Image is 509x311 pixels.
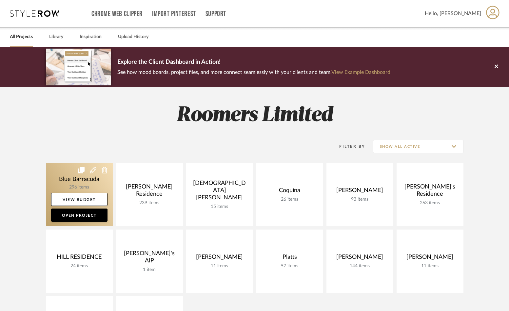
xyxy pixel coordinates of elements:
div: [PERSON_NAME] [402,254,458,263]
a: View Budget [51,193,108,206]
div: HILL RESIDENCE [51,254,108,263]
div: [PERSON_NAME]'s AIP [121,250,178,267]
a: All Projects [10,33,33,41]
p: Explore the Client Dashboard in Action! [117,57,390,68]
a: Support [206,11,226,17]
img: d5d033c5-7b12-40c2-a960-1ecee1989c38.png [46,49,111,85]
div: 24 items [51,263,108,269]
div: 1 item [121,267,178,273]
div: 11 items [191,263,248,269]
a: Chrome Web Clipper [91,11,143,17]
a: Open Project [51,209,108,222]
p: See how mood boards, project files, and more connect seamlessly with your clients and team. [117,68,390,77]
div: 93 items [332,197,388,202]
div: Coquina [262,187,318,197]
div: [PERSON_NAME] [332,254,388,263]
div: [PERSON_NAME] Residence [121,183,178,200]
div: [PERSON_NAME] [332,187,388,197]
div: 57 items [262,263,318,269]
div: 11 items [402,263,458,269]
div: Platts [262,254,318,263]
div: [PERSON_NAME]'s Residence [402,183,458,200]
div: 15 items [191,204,248,210]
a: Upload History [118,33,148,41]
div: 239 items [121,200,178,206]
a: Import Pinterest [152,11,196,17]
a: Inspiration [80,33,102,41]
div: 144 items [332,263,388,269]
a: Library [49,33,63,41]
a: View Example Dashboard [331,70,390,75]
div: Filter By [331,143,365,150]
div: [PERSON_NAME] [191,254,248,263]
span: Hello, [PERSON_NAME] [425,10,481,17]
div: [DEMOGRAPHIC_DATA][PERSON_NAME] [191,180,248,204]
h2: Roomers Limited [19,103,491,128]
div: 26 items [262,197,318,202]
div: 263 items [402,200,458,206]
